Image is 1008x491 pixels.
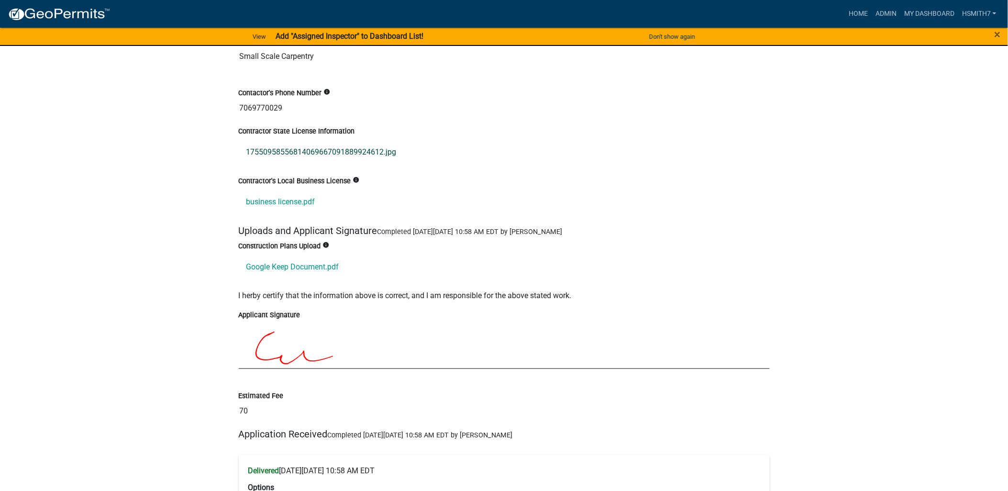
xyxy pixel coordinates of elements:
img: 9fIRuWAAAABklEQVQDAOdWnFAjZNQPAAAAAElFTkSuQmCC [239,321,358,368]
a: hsmith7 [958,5,1000,23]
label: Contractor's Local Business License [239,178,351,185]
h5: Uploads and Applicant Signature [239,225,770,236]
span: × [995,28,1001,41]
a: business license.pdf [239,190,770,213]
label: Applicant Signature [239,312,300,319]
a: 17550958556814069667091889924612.jpg [239,141,770,164]
h6: [DATE][DATE] 10:58 AM EDT [248,467,760,476]
i: info [353,177,360,183]
a: My Dashboard [900,5,958,23]
label: Contractor State License Information [239,128,355,135]
label: Construction Plans Upload [239,243,321,250]
label: Estimated Fee [239,393,284,400]
i: info [323,242,330,248]
label: Contactor's Phone Number [239,90,322,97]
h5: Application Received [239,428,770,440]
button: Don't show again [645,29,699,45]
a: Admin [872,5,900,23]
a: Google Keep Document.pdf [239,256,770,279]
a: Home [845,5,872,23]
p: I herby certify that the information above is correct, and I am responsible for the above stated ... [239,290,770,301]
a: View [249,29,270,45]
strong: Add "Assigned Inspector" to Dashboard List! [276,32,423,41]
span: Completed [DATE][DATE] 10:58 AM EDT by [PERSON_NAME] [328,431,513,439]
i: info [324,89,331,95]
span: Completed [DATE][DATE] 10:58 AM EDT by [PERSON_NAME] [377,228,563,236]
button: Close [995,29,1001,40]
strong: Delivered [248,467,279,476]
